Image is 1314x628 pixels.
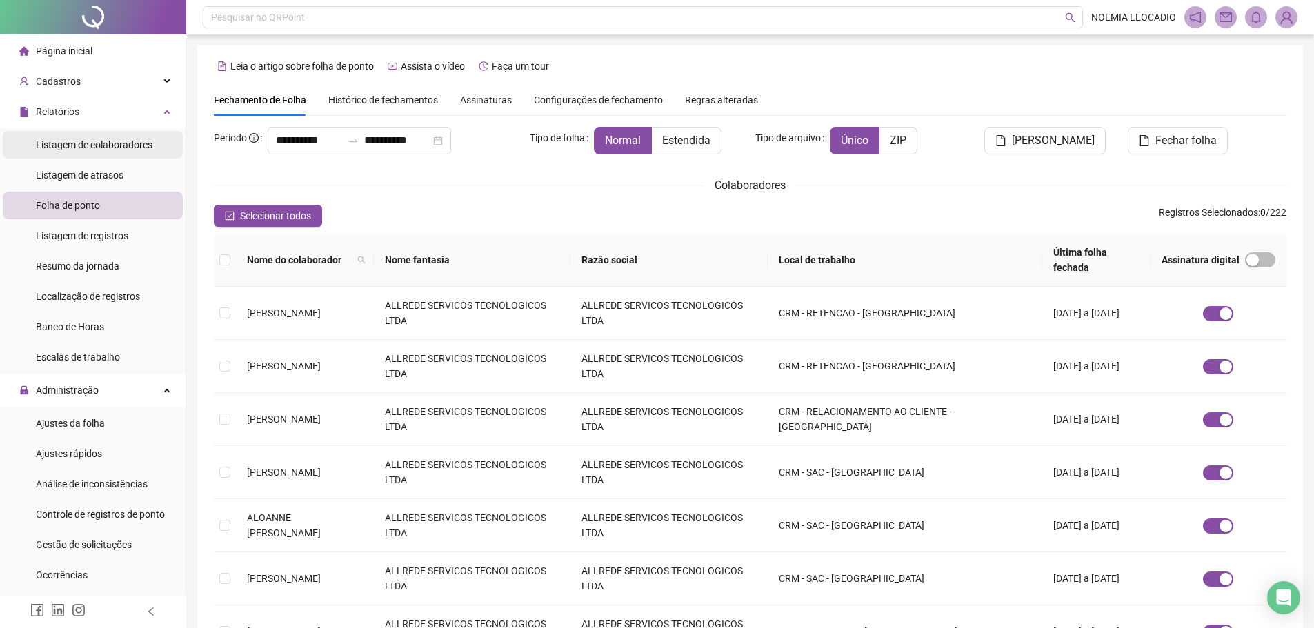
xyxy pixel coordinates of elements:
[19,77,29,86] span: user-add
[374,234,571,287] th: Nome fantasia
[348,135,359,146] span: to
[534,95,663,105] span: Configurações de fechamento
[1042,552,1151,605] td: [DATE] a [DATE]
[1267,581,1300,614] div: Open Intercom Messenger
[605,134,641,147] span: Normal
[768,340,1042,393] td: CRM - RETENCAO - [GEOGRAPHIC_DATA]
[570,393,768,446] td: ALLREDE SERVICOS TECNOLOGICOS LTDA
[374,499,571,552] td: ALLREDE SERVICOS TECNOLOGICOS LTDA
[247,252,352,267] span: Nome do colaborador
[460,95,512,105] span: Assinaturas
[357,256,366,264] span: search
[36,291,140,302] span: Localização de registros
[374,393,571,446] td: ALLREDE SERVICOS TECNOLOGICOS LTDA
[570,499,768,552] td: ALLREDE SERVICOS TECNOLOGICOS LTDA
[768,552,1042,605] td: CRM - SAC - [GEOGRAPHIC_DATA]
[217,61,227,71] span: file-text
[662,134,710,147] span: Estendida
[1128,127,1228,154] button: Fechar folha
[36,139,152,150] span: Listagem de colaboradores
[570,234,768,287] th: Razão social
[755,130,821,145] span: Tipo de arquivo
[1042,499,1151,552] td: [DATE] a [DATE]
[247,573,321,584] span: [PERSON_NAME]
[1159,207,1258,218] span: Registros Selecionados
[570,287,768,340] td: ALLREDE SERVICOS TECNOLOGICOS LTDA
[36,321,104,332] span: Banco de Horas
[36,230,128,241] span: Listagem de registros
[247,512,321,538] span: ALOANNE [PERSON_NAME]
[768,446,1042,499] td: CRM - SAC - [GEOGRAPHIC_DATA]
[1139,135,1150,146] span: file
[1155,132,1217,149] span: Fechar folha
[374,446,571,499] td: ALLREDE SERVICOS TECNOLOGICOS LTDA
[247,307,321,318] span: [PERSON_NAME]
[768,287,1042,340] td: CRM - RETENCAO - [GEOGRAPHIC_DATA]
[1159,205,1286,227] span: : 0 / 222
[348,135,359,146] span: swap-right
[36,448,102,459] span: Ajustes rápidos
[570,552,768,605] td: ALLREDE SERVICOS TECNOLOGICOS LTDA
[374,340,571,393] td: ALLREDE SERVICOS TECNOLOGICOS LTDA
[890,134,906,147] span: ZIP
[1189,11,1202,23] span: notification
[570,340,768,393] td: ALLREDE SERVICOS TECNOLOGICOS LTDA
[995,135,1006,146] span: file
[36,106,79,117] span: Relatórios
[36,200,100,211] span: Folha de ponto
[355,250,368,270] span: search
[36,478,148,489] span: Análise de inconsistências
[36,569,88,580] span: Ocorrências
[1091,10,1176,25] span: NOEMIA LEOCADIO
[230,61,374,72] span: Leia o artigo sobre folha de ponto
[570,446,768,499] td: ALLREDE SERVICOS TECNOLOGICOS LTDA
[374,287,571,340] td: ALLREDE SERVICOS TECNOLOGICOS LTDA
[36,509,165,520] span: Controle de registros de ponto
[1220,11,1232,23] span: mail
[768,499,1042,552] td: CRM - SAC - [GEOGRAPHIC_DATA]
[146,607,156,616] span: left
[1065,12,1075,23] span: search
[1042,287,1151,340] td: [DATE] a [DATE]
[492,61,549,72] span: Faça um tour
[214,132,247,143] span: Período
[19,107,29,117] span: file
[1012,132,1095,149] span: [PERSON_NAME]
[36,539,132,550] span: Gestão de solicitações
[247,467,321,478] span: [PERSON_NAME]
[36,418,105,429] span: Ajustes da folha
[1042,446,1151,499] td: [DATE] a [DATE]
[715,179,786,192] span: Colaboradores
[247,414,321,425] span: [PERSON_NAME]
[374,552,571,605] td: ALLREDE SERVICOS TECNOLOGICOS LTDA
[240,208,311,223] span: Selecionar todos
[36,170,123,181] span: Listagem de atrasos
[249,133,259,143] span: info-circle
[36,261,119,272] span: Resumo da jornada
[36,385,99,396] span: Administração
[685,95,758,105] span: Regras alteradas
[768,393,1042,446] td: CRM - RELACIONAMENTO AO CLIENTE - [GEOGRAPHIC_DATA]
[36,352,120,363] span: Escalas de trabalho
[768,234,1042,287] th: Local de trabalho
[30,603,44,617] span: facebook
[401,61,465,72] span: Assista o vídeo
[530,130,585,145] span: Tipo de folha
[1042,234,1151,287] th: Última folha fechada
[247,361,321,372] span: [PERSON_NAME]
[479,61,488,71] span: history
[1276,7,1297,28] img: 89156
[388,61,397,71] span: youtube
[36,76,81,87] span: Cadastros
[19,385,29,395] span: lock
[214,205,322,227] button: Selecionar todos
[1042,393,1151,446] td: [DATE] a [DATE]
[36,45,92,57] span: Página inicial
[1250,11,1262,23] span: bell
[225,211,235,221] span: check-square
[841,134,868,147] span: Único
[328,94,438,105] span: Histórico de fechamentos
[214,94,306,105] span: Fechamento de Folha
[1042,340,1151,393] td: [DATE] a [DATE]
[19,46,29,56] span: home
